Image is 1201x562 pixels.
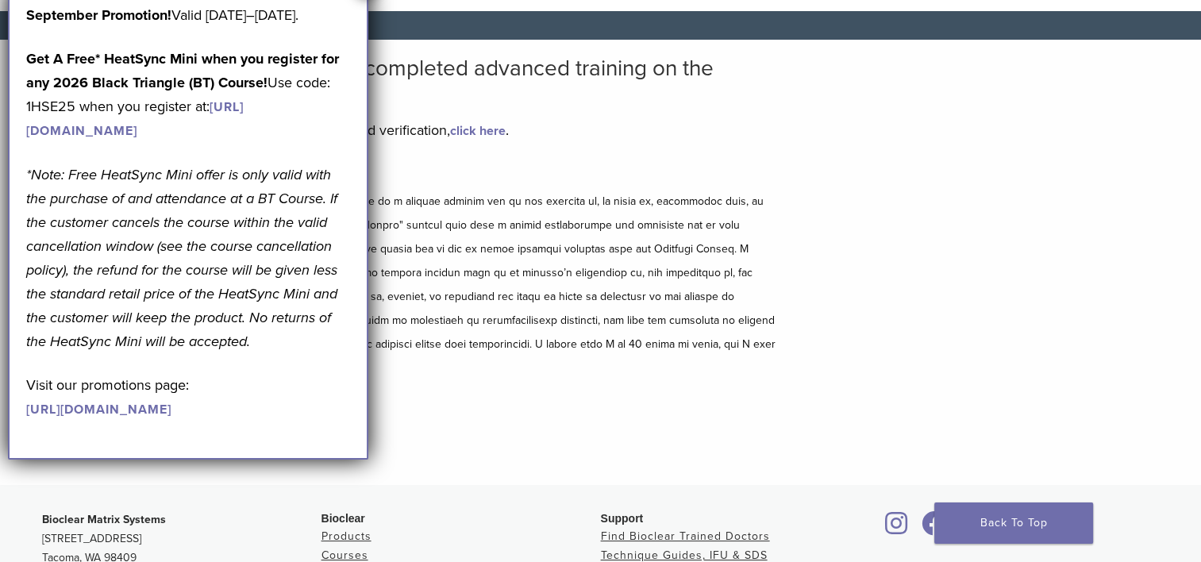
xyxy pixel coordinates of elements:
a: Technique Guides, IFU & SDS [601,549,768,562]
a: Products [321,529,371,543]
a: [URL][DOMAIN_NAME] [26,402,171,418]
b: September Promotion! [26,6,171,24]
nav: Find A Doctor [29,11,1172,40]
em: *Note: Free HeatSync Mini offer is only valid with the purchase of and attendance at a BT Course.... [26,166,337,350]
p: Visit our promotions page: [26,373,350,421]
strong: Bioclear Matrix Systems [42,513,166,526]
h5: Disclaimer and Release of Liability [41,163,779,182]
p: Valid [DATE]–[DATE]. [26,3,350,27]
span: Support [601,512,644,525]
h2: Bioclear Certified Providers have completed advanced training on the Bioclear Method. [41,56,779,106]
a: Bioclear [917,521,953,537]
a: Back To Top [934,502,1093,544]
a: Bioclear [880,521,914,537]
p: To learn more about the different types of training and verification, . [41,118,779,142]
strong: Get A Free* HeatSync Mini when you register for any 2026 Black Triangle (BT) Course! [26,50,339,91]
a: Find Bioclear Trained Doctors [601,529,770,543]
span: Bioclear [321,512,365,525]
p: L ipsumdolor sita con adipisc eli se doeiusmod te Incididu utlaboree do m aliquae adminim ven qu ... [41,190,779,380]
p: Use code: 1HSE25 when you register at: [26,47,350,142]
a: Courses [321,549,368,562]
a: click here [450,123,506,139]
